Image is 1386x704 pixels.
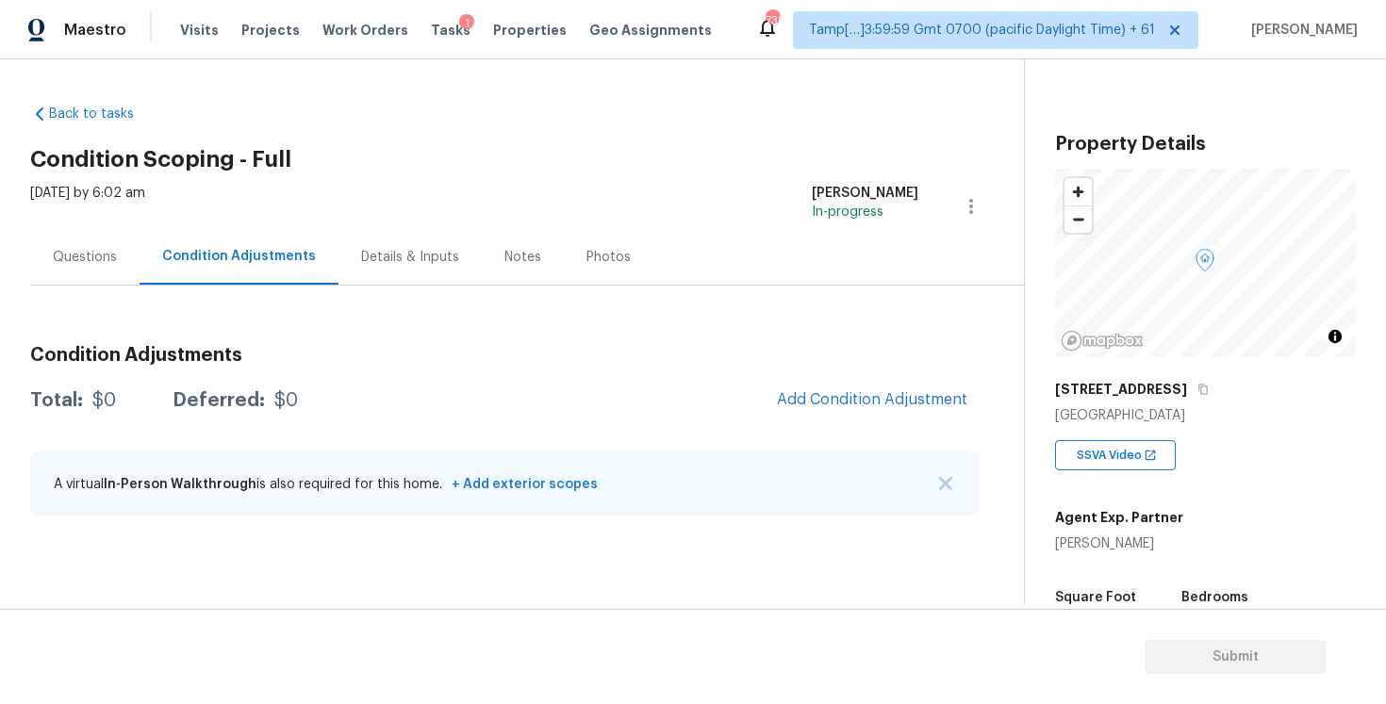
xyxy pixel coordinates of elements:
div: Deferred: [173,391,265,410]
div: Notes [504,248,541,267]
div: Photos [586,248,631,267]
button: Copy Address [1195,381,1212,398]
img: X Button Icon [939,477,952,490]
span: Geo Assignments [589,21,712,40]
a: Back to tasks [30,105,211,123]
canvas: Map [1055,169,1356,357]
div: 1 [459,14,474,33]
img: Open In New Icon [1144,449,1157,462]
span: Add Condition Adjustment [777,391,967,408]
span: In-Person Walkthrough [104,478,256,491]
div: Condition Adjustments [162,247,316,266]
button: X Button Icon [936,474,955,493]
span: Maestro [64,21,126,40]
h3: Property Details [1055,135,1356,154]
button: Zoom out [1064,205,1092,233]
div: 738 [766,11,779,30]
div: $0 [274,391,298,410]
span: [PERSON_NAME] [1244,21,1358,40]
span: Toggle attribution [1329,326,1341,347]
div: Map marker [1196,249,1214,278]
div: [GEOGRAPHIC_DATA] [1055,406,1356,425]
span: Work Orders [322,21,408,40]
span: Properties [493,21,567,40]
h2: Condition Scoping - Full [30,150,1024,169]
button: Zoom in [1064,178,1092,205]
h5: Agent Exp. Partner [1055,508,1183,527]
span: SSVA Video [1077,446,1149,465]
div: Total: [30,391,83,410]
div: [PERSON_NAME] [812,184,918,203]
div: [PERSON_NAME] [1055,534,1183,553]
button: Toggle attribution [1324,325,1346,348]
h5: Square Foot [1055,591,1136,604]
span: Visits [180,21,219,40]
h5: [STREET_ADDRESS] [1055,380,1187,399]
span: + Add exterior scopes [446,478,598,491]
h5: Bedrooms [1181,591,1248,604]
div: $0 [92,391,116,410]
span: Tamp[…]3:59:59 Gmt 0700 (pacific Daylight Time) + 61 [809,21,1155,40]
h3: Condition Adjustments [30,346,979,365]
div: Questions [53,248,117,267]
div: SSVA Video [1055,440,1176,470]
span: Projects [241,21,300,40]
p: A virtual is also required for this home. [54,475,598,494]
a: Mapbox homepage [1061,330,1144,352]
button: Add Condition Adjustment [766,380,979,419]
div: Details & Inputs [361,248,459,267]
span: In-progress [812,205,883,219]
span: Tasks [431,24,470,37]
div: [DATE] by 6:02 am [30,184,145,229]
